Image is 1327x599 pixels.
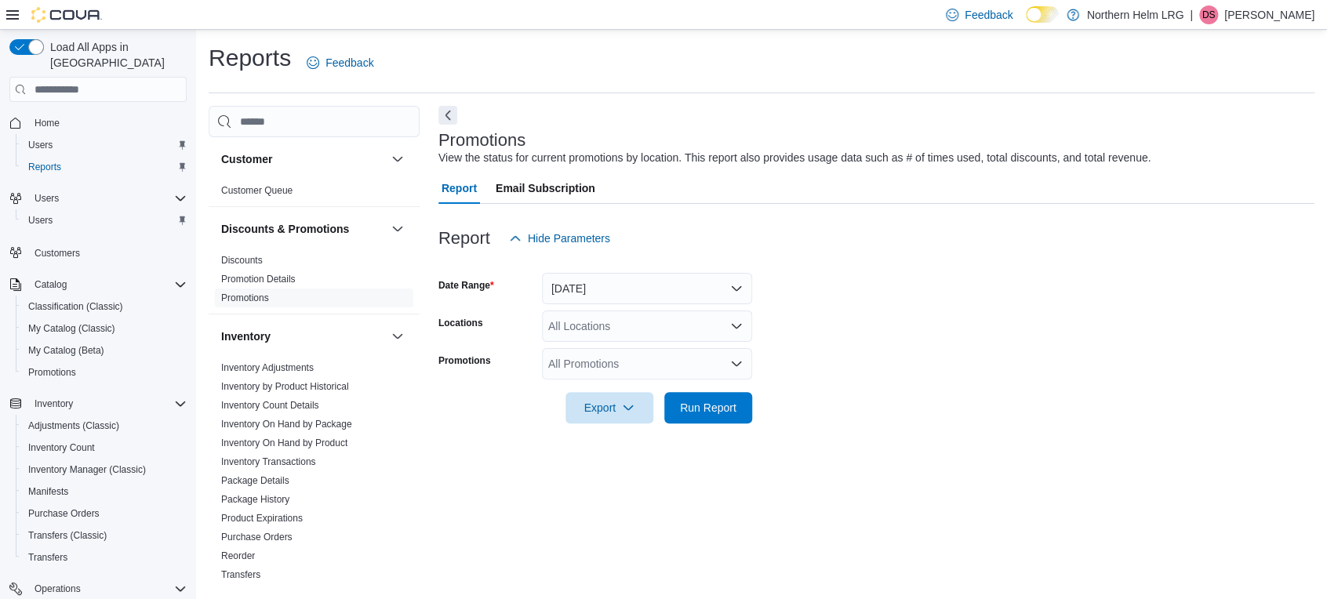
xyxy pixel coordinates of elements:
button: Catalog [3,274,193,296]
span: My Catalog (Beta) [28,344,104,357]
span: Home [35,117,60,129]
button: Inventory Manager (Classic) [16,459,193,481]
h3: Discounts & Promotions [221,221,349,237]
a: Feedback [300,47,380,78]
span: Inventory Transactions [221,456,316,468]
button: Next [438,106,457,125]
span: Catalog [35,278,67,291]
button: Open list of options [730,320,743,332]
a: Promotions [22,363,82,382]
span: Inventory [28,394,187,413]
a: Reports [22,158,67,176]
button: My Catalog (Beta) [16,339,193,361]
span: Promotions [22,363,187,382]
a: My Catalog (Beta) [22,341,111,360]
label: Promotions [438,354,491,367]
label: Date Range [438,279,494,292]
a: Purchase Orders [221,532,293,543]
button: Manifests [16,481,193,503]
span: Users [28,189,187,208]
button: Inventory [221,329,385,344]
span: Transfers [28,551,67,564]
span: Transfers (Classic) [22,526,187,545]
a: Adjustments (Classic) [22,416,125,435]
label: Locations [438,317,483,329]
span: Feedback [325,55,373,71]
button: My Catalog (Classic) [16,318,193,339]
a: Inventory On Hand by Product [221,437,347,448]
span: Discounts [221,254,263,267]
a: My Catalog (Classic) [22,319,122,338]
span: Reorder [221,550,255,562]
a: Inventory Transactions [221,456,316,467]
button: Reports [16,156,193,178]
img: Cova [31,7,102,23]
button: Inventory Count [16,437,193,459]
span: Transfers [221,568,260,581]
a: Transfers [22,548,74,567]
button: Inventory [3,393,193,415]
span: Users [28,214,53,227]
a: Inventory Adjustments [221,362,314,373]
a: Reorder [221,550,255,561]
p: [PERSON_NAME] [1224,5,1314,24]
span: Operations [28,579,187,598]
button: Customer [221,151,385,167]
button: Inventory [388,327,407,346]
span: Package History [221,493,289,506]
span: Email Subscription [496,172,595,204]
span: Customers [35,247,80,260]
div: Dylan Savoie [1199,5,1218,24]
a: Package Details [221,475,289,486]
span: Run Report [680,400,736,416]
button: Customer [388,150,407,169]
a: Home [28,114,66,133]
div: Discounts & Promotions [209,251,420,314]
a: Transfers [221,569,260,580]
p: | [1190,5,1193,24]
span: Inventory Manager (Classic) [28,463,146,476]
a: Inventory Count [22,438,101,457]
button: Run Report [664,392,752,423]
button: Adjustments (Classic) [16,415,193,437]
h3: Inventory [221,329,271,344]
a: Product Expirations [221,513,303,524]
button: Classification (Classic) [16,296,193,318]
span: Feedback [965,7,1013,23]
span: Customer Queue [221,184,293,197]
a: Package History [221,494,289,505]
button: Discounts & Promotions [388,220,407,238]
a: Discounts [221,255,263,266]
span: Adjustments (Classic) [22,416,187,435]
button: Users [28,189,65,208]
span: Promotion Details [221,273,296,285]
span: My Catalog (Classic) [28,322,115,335]
a: Classification (Classic) [22,297,129,316]
span: Manifests [22,482,187,501]
span: Load All Apps in [GEOGRAPHIC_DATA] [44,39,187,71]
a: Users [22,136,59,154]
span: DS [1202,5,1216,24]
a: Inventory Count Details [221,400,319,411]
span: Package Details [221,474,289,487]
span: Report [442,172,477,204]
button: Open list of options [730,358,743,370]
span: Adjustments (Classic) [28,419,119,432]
a: Inventory Manager (Classic) [22,460,152,479]
a: Customer Queue [221,185,293,196]
a: Transfers (Classic) [22,526,113,545]
span: Operations [35,583,81,595]
input: Dark Mode [1026,6,1059,23]
a: Inventory by Product Historical [221,381,349,392]
h3: Customer [221,151,272,167]
span: Inventory Count [22,438,187,457]
span: Reports [22,158,187,176]
a: Customers [28,244,86,263]
span: Inventory Manager (Classic) [22,460,187,479]
h1: Reports [209,42,291,74]
span: Product Expirations [221,512,303,525]
a: Inventory On Hand by Package [221,419,352,430]
span: Promotions [221,292,269,304]
button: Transfers [16,546,193,568]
